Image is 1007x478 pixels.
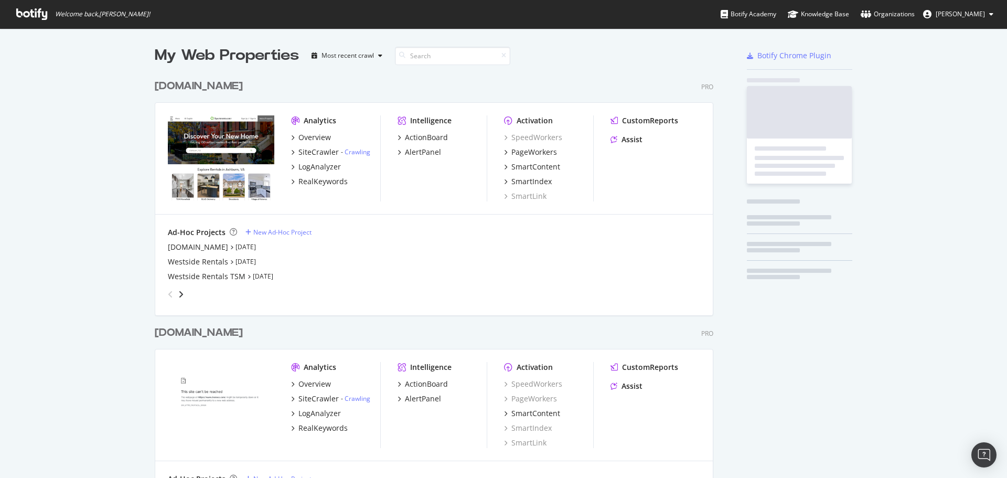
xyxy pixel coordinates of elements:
a: [DATE] [253,272,273,281]
a: Crawling [345,147,370,156]
div: SmartContent [511,162,560,172]
a: ActionBoard [398,379,448,389]
div: - [341,147,370,156]
div: Ad-Hoc Projects [168,227,226,238]
button: Most recent crawl [307,47,387,64]
a: Westside Rentals TSM [168,271,245,282]
img: www.homes.com [168,362,274,447]
div: CustomReports [622,362,678,373]
div: Overview [298,379,331,389]
div: ActionBoard [405,132,448,143]
a: CustomReports [610,362,678,373]
div: SmartContent [511,408,560,419]
a: PageWorkers [504,394,557,404]
div: SiteCrawler [298,394,339,404]
div: Analytics [304,115,336,126]
a: SpeedWorkers [504,379,562,389]
div: RealKeywords [298,176,348,187]
div: ActionBoard [405,379,448,389]
button: [PERSON_NAME] [915,6,1002,23]
div: RealKeywords [298,423,348,433]
a: New Ad-Hoc Project [245,228,312,237]
div: Knowledge Base [788,9,849,19]
div: - [341,394,370,403]
div: SiteCrawler [298,147,339,157]
div: Pro [701,329,713,338]
div: Assist [622,134,642,145]
a: [DATE] [235,242,256,251]
a: AlertPanel [398,394,441,404]
input: Search [395,47,510,65]
a: CustomReports [610,115,678,126]
div: New Ad-Hoc Project [253,228,312,237]
div: Assist [622,381,642,391]
a: RealKeywords [291,423,348,433]
a: RealKeywords [291,176,348,187]
a: LogAnalyzer [291,408,341,419]
div: Botify Chrome Plugin [757,50,831,61]
a: SmartLink [504,191,547,201]
img: apartments.com [168,115,274,200]
a: SiteCrawler- Crawling [291,394,370,404]
a: SmartLink [504,438,547,448]
a: Westside Rentals [168,257,228,267]
a: [DOMAIN_NAME] [155,325,247,341]
div: SmartIndex [511,176,552,187]
span: Sharon Livsey [936,9,985,18]
a: Botify Chrome Plugin [747,50,831,61]
a: Crawling [345,394,370,403]
div: My Web Properties [155,45,299,66]
div: CustomReports [622,115,678,126]
a: Overview [291,132,331,143]
a: [DOMAIN_NAME] [168,242,228,252]
a: SmartIndex [504,423,552,433]
div: angle-right [177,289,185,300]
div: Overview [298,132,331,143]
a: SiteCrawler- Crawling [291,147,370,157]
a: ActionBoard [398,132,448,143]
div: Activation [517,362,553,373]
a: Overview [291,379,331,389]
div: AlertPanel [405,394,441,404]
span: Welcome back, [PERSON_NAME] ! [55,10,150,18]
a: LogAnalyzer [291,162,341,172]
a: SmartIndex [504,176,552,187]
div: AlertPanel [405,147,441,157]
a: SmartContent [504,408,560,419]
div: Activation [517,115,553,126]
a: [DOMAIN_NAME] [155,79,247,94]
a: SpeedWorkers [504,132,562,143]
div: Intelligence [410,362,452,373]
div: [DOMAIN_NAME] [155,325,243,341]
div: LogAnalyzer [298,162,341,172]
div: Botify Academy [721,9,776,19]
div: Intelligence [410,115,452,126]
a: Assist [610,134,642,145]
div: Most recent crawl [322,52,374,59]
div: [DOMAIN_NAME] [155,79,243,94]
div: LogAnalyzer [298,408,341,419]
a: [DATE] [235,257,256,266]
a: SmartContent [504,162,560,172]
div: angle-left [164,286,177,303]
div: Analytics [304,362,336,373]
a: PageWorkers [504,147,557,157]
div: PageWorkers [511,147,557,157]
div: Organizations [861,9,915,19]
a: Assist [610,381,642,391]
div: Pro [701,82,713,91]
div: Open Intercom Messenger [971,442,997,468]
a: AlertPanel [398,147,441,157]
